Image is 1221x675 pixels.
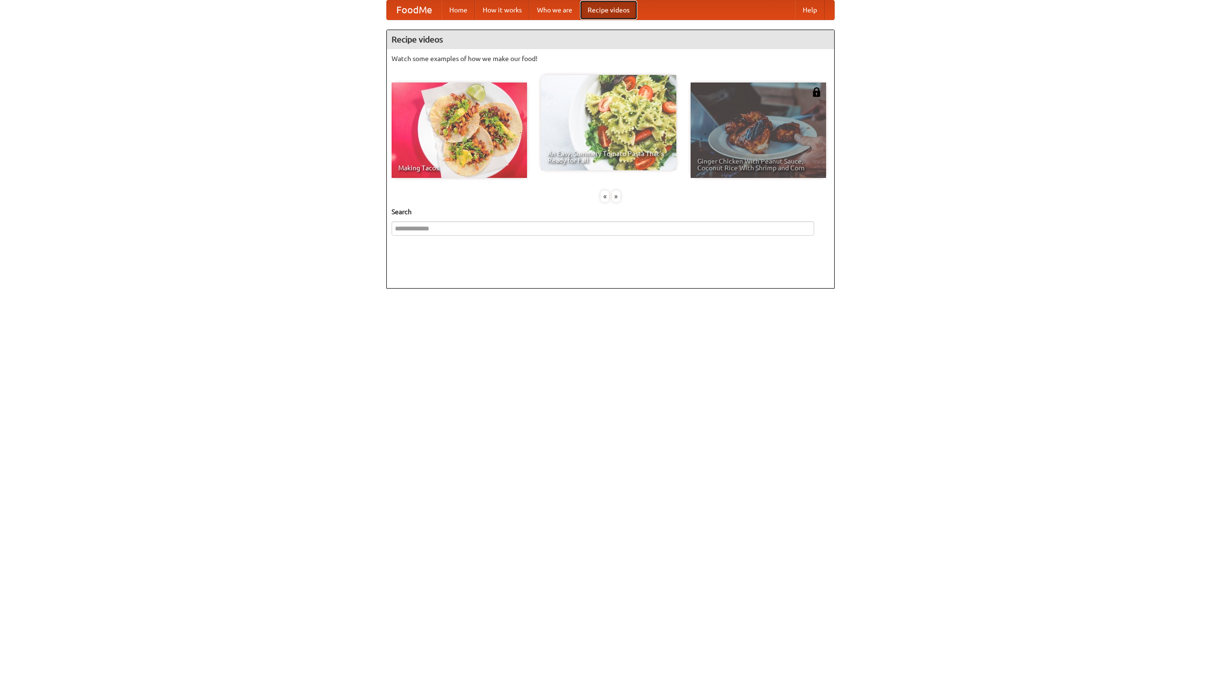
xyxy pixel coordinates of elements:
a: Help [795,0,825,20]
div: » [612,190,621,202]
span: Making Tacos [398,165,520,171]
a: Who we are [529,0,580,20]
a: An Easy, Summery Tomato Pasta That's Ready for Fall [541,75,676,170]
a: Home [442,0,475,20]
div: « [600,190,609,202]
a: FoodMe [387,0,442,20]
h4: Recipe videos [387,30,834,49]
span: An Easy, Summery Tomato Pasta That's Ready for Fall [548,150,670,164]
img: 483408.png [812,87,821,97]
a: Recipe videos [580,0,637,20]
a: Making Tacos [392,83,527,178]
h5: Search [392,207,829,217]
p: Watch some examples of how we make our food! [392,54,829,63]
a: How it works [475,0,529,20]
